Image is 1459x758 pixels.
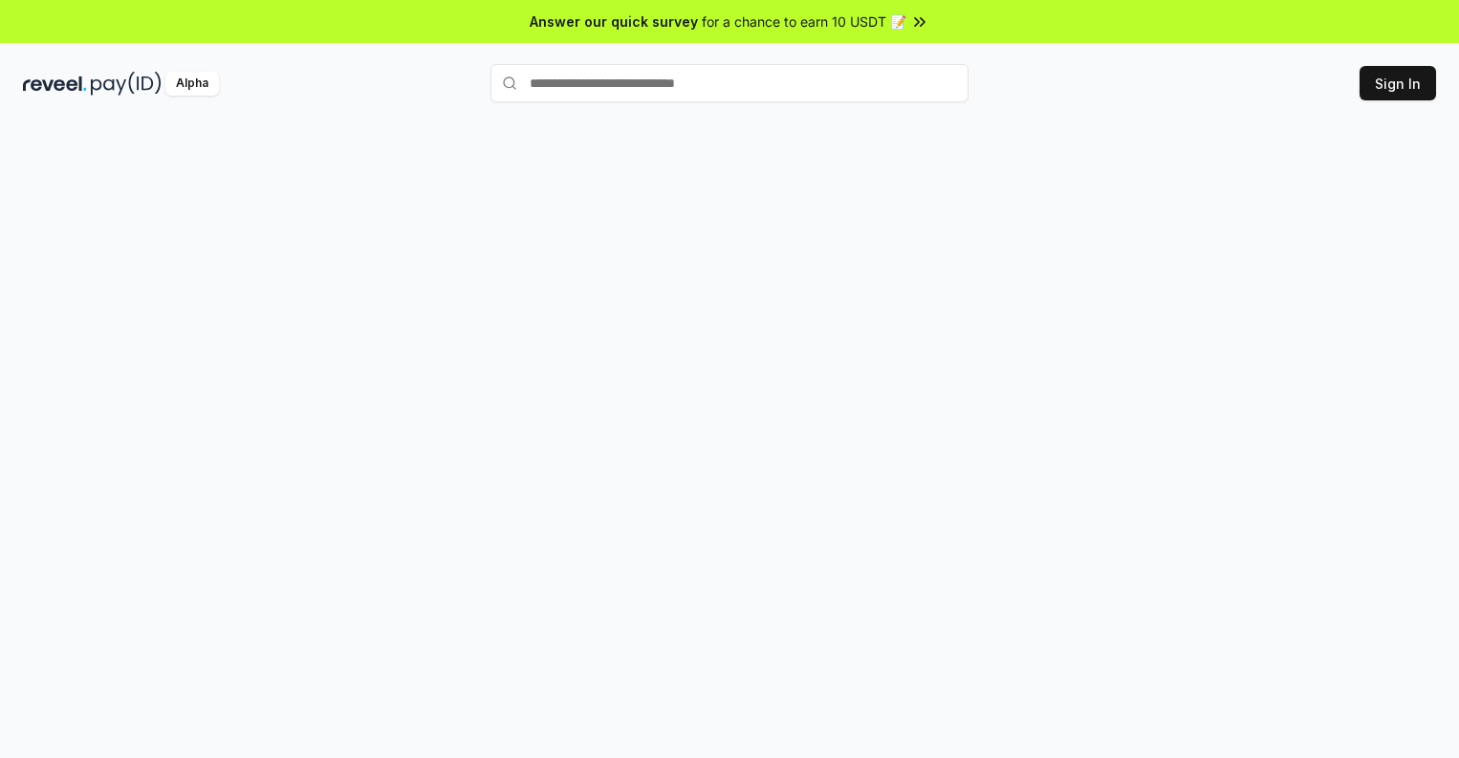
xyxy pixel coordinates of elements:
[1360,66,1436,100] button: Sign In
[165,72,219,96] div: Alpha
[702,11,906,32] span: for a chance to earn 10 USDT 📝
[23,72,87,96] img: reveel_dark
[91,72,162,96] img: pay_id
[530,11,698,32] span: Answer our quick survey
